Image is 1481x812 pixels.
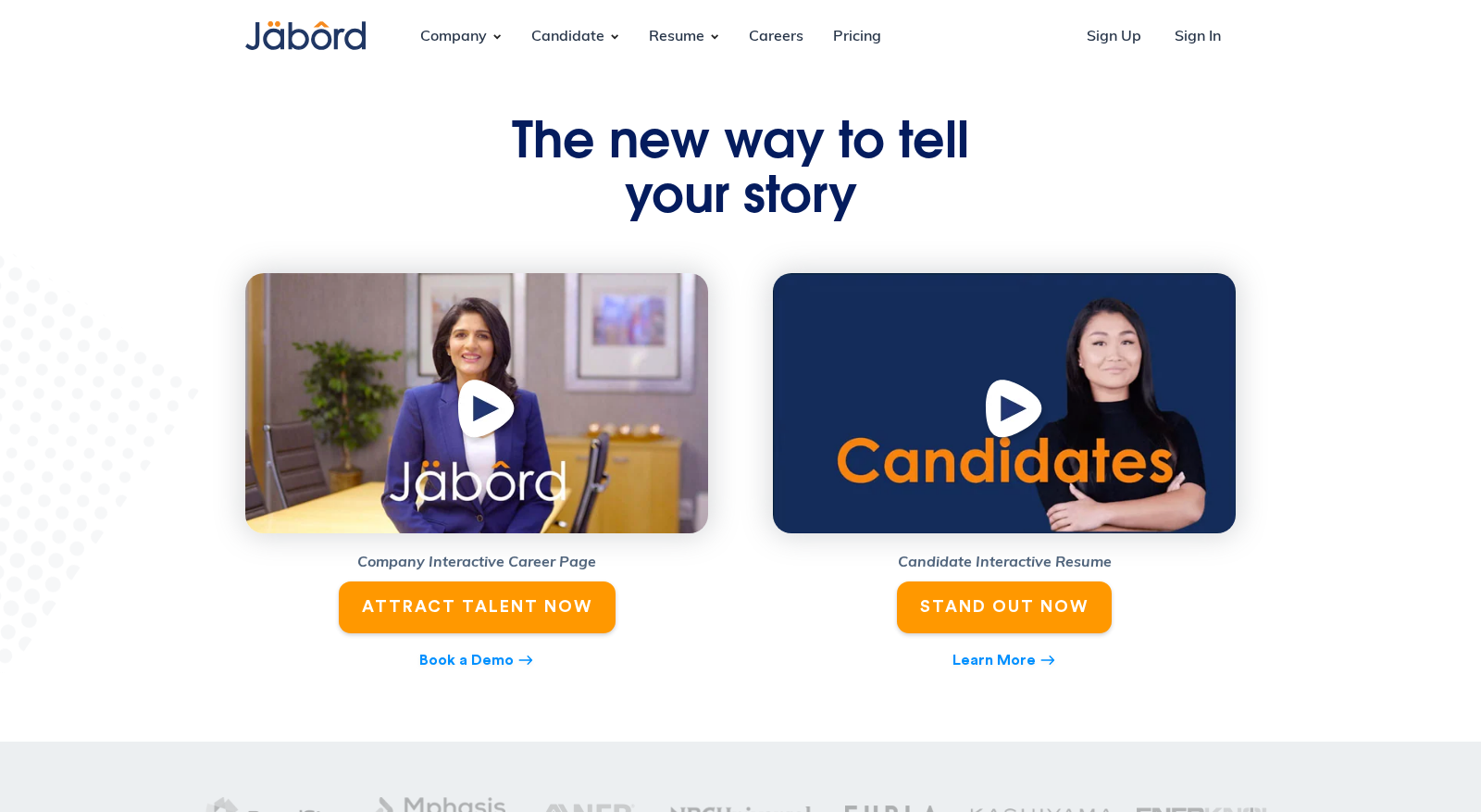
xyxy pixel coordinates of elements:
[773,273,1236,534] img: Candidate Thumbnail
[634,12,719,62] div: Resume
[734,12,818,62] a: Careers
[897,581,1112,632] a: STAND OUT NOW
[1160,12,1236,62] a: Sign In
[516,12,619,62] div: Candidate
[405,12,502,62] div: Company
[486,119,995,229] h1: The new way to tell your story
[245,552,708,574] h5: Company Interactive Career Page
[419,649,514,671] div: Book a Demo
[1039,648,1056,673] div: east
[773,273,1236,534] a: open lightbox
[981,377,1052,449] img: Play Button
[245,21,366,50] img: Jabord
[952,649,1036,671] div: Learn More
[245,273,708,534] a: open lightbox
[245,273,708,534] img: Company Career Page
[419,648,534,673] a: Book a Demoeast
[952,648,1056,673] a: Learn Moreeast
[920,596,1089,618] div: STAND OUT NOW
[818,12,896,62] a: Pricing
[517,648,534,673] div: east
[773,552,1236,574] h5: Candidate Interactive Resume
[339,581,616,632] a: ATTRACT TALENT NOW
[1072,12,1156,62] a: Sign Up
[454,377,524,449] img: Play Button
[362,596,592,618] div: ATTRACT TALENT NOW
